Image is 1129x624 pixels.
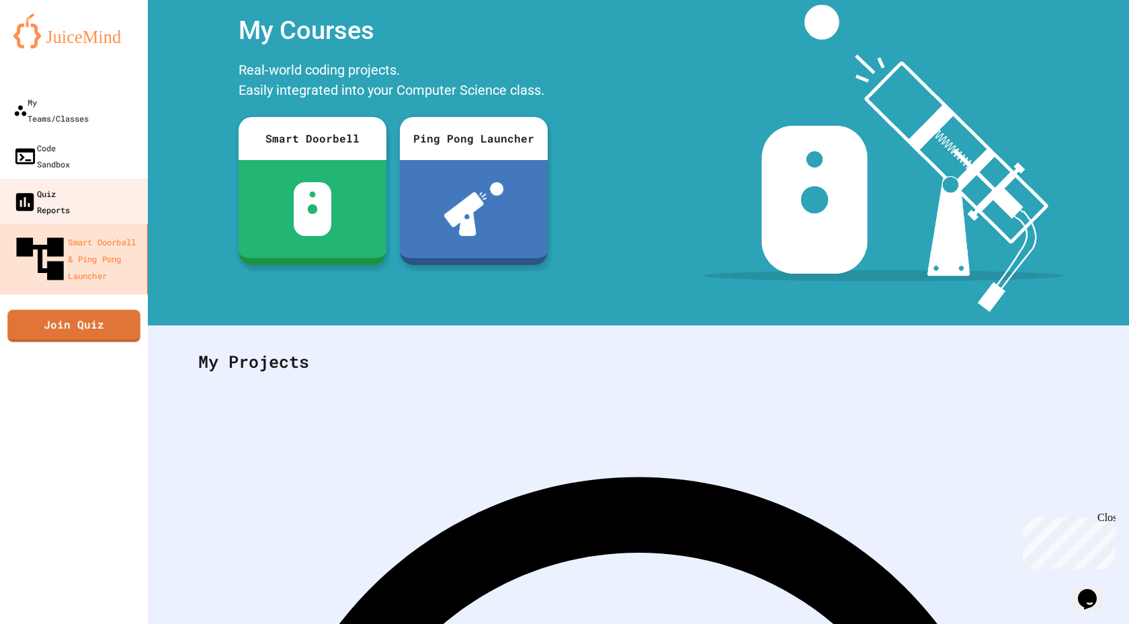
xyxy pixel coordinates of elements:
div: Smart Doorbell [239,117,386,160]
div: My Courses [232,5,554,56]
div: Chat with us now!Close [5,5,93,85]
a: Join Quiz [7,309,140,342]
div: Ping Pong Launcher [400,117,548,160]
img: ppl-with-ball.png [444,182,504,236]
iframe: chat widget [1073,570,1116,611]
div: Quiz Reports [13,186,70,218]
img: logo-orange.svg [13,13,134,48]
div: My Teams/Classes [13,94,89,126]
div: My Projects [185,336,1092,388]
div: Smart Doorbell & Ping Pong Launcher [11,231,141,287]
iframe: chat widget [1017,512,1116,569]
div: Real-world coding projects. Easily integrated into your Computer Science class. [232,56,554,107]
img: banner-image-my-projects.png [704,5,1064,312]
img: sdb-white.svg [294,182,332,236]
div: Code Sandbox [13,140,70,172]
